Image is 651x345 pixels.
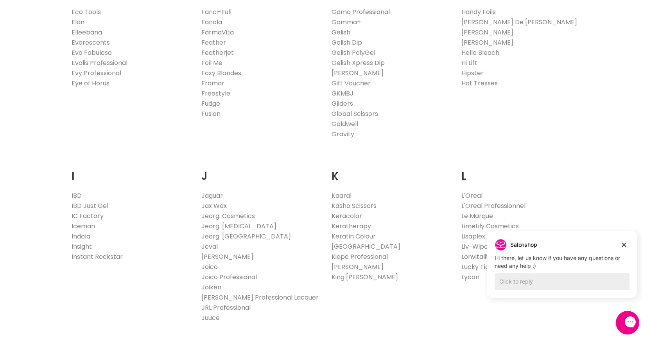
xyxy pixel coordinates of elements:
[332,191,352,200] a: Kaaral
[332,89,353,98] a: GKMBJ
[332,48,375,57] a: Gelish PolyGel
[332,109,378,118] a: Global Scissors
[461,232,485,241] a: Lisaplex
[461,273,479,282] a: Lycon
[461,158,580,184] h2: L
[201,109,221,118] a: Fusion
[201,232,291,241] a: Jeorg. [GEOGRAPHIC_DATA]
[201,28,234,37] a: FarmaVita
[332,242,400,251] a: [GEOGRAPHIC_DATA]
[332,79,371,88] a: Gift Voucher
[201,211,255,220] a: Jeorg. Cosmetics
[612,308,643,337] iframe: Gorgias live chat messenger
[461,242,488,251] a: Liv-Wipe
[201,58,222,67] a: Foil Me
[332,28,350,37] a: Gelish
[72,58,127,67] a: Evolis Professional
[72,18,84,27] a: Elan
[201,262,218,271] a: Joico
[72,28,102,37] a: Elleebana
[481,229,643,310] iframe: Gorgias live chat campaigns
[332,222,371,231] a: Keratherapy
[201,222,276,231] a: Jeorg. [MEDICAL_DATA]
[201,252,253,261] a: [PERSON_NAME]
[461,252,493,261] a: Lonvitalite
[461,211,493,220] a: Le Marque
[72,48,112,57] a: Evo Fabuloso
[72,211,104,220] a: IC Factory
[201,273,257,282] a: Joico Professional
[201,79,224,88] a: Framar
[201,191,223,200] a: Jaguar
[461,48,499,57] a: Hello Bleach
[72,232,90,241] a: Indola
[201,242,218,251] a: Jeval
[201,7,231,16] a: Fanci-Full
[332,262,384,271] a: [PERSON_NAME]
[201,303,251,312] a: JRL Professional
[201,48,234,57] a: Featherjet
[461,7,496,16] a: Handy Foils
[201,38,226,47] a: Feather
[332,7,390,16] a: Gama Professional
[72,201,108,210] a: IBD Just Gel
[72,191,82,200] a: IBD
[201,99,220,108] a: Fudge
[201,201,227,210] a: Jax Wax
[201,293,319,302] a: [PERSON_NAME] Professional Lacquer
[201,313,220,322] a: Juuce
[332,130,354,139] a: Gravity
[461,28,513,37] a: [PERSON_NAME]
[72,7,101,16] a: Eco Tools
[332,99,353,108] a: Gliders
[72,242,92,251] a: Insight
[461,18,577,27] a: [PERSON_NAME] De [PERSON_NAME]
[461,79,498,88] a: Hot Tresses
[461,222,519,231] a: LimeLily Cosmetics
[332,38,362,47] a: Gelish Dip
[332,273,398,282] a: King [PERSON_NAME]
[461,201,525,210] a: L'Oreal Professionnel
[72,69,121,78] a: Evy Professional
[332,69,384,78] a: [PERSON_NAME]
[332,18,361,27] a: Gamma+
[461,38,513,47] a: [PERSON_NAME]
[332,252,388,261] a: Kiepe Professional
[72,158,190,184] h2: I
[332,211,362,220] a: Keracolor
[201,18,222,27] a: Fanola
[201,69,241,78] a: Foxy Blondes
[461,191,482,200] a: L'Oreal
[72,222,95,231] a: Iceman
[332,119,358,128] a: Goldwell
[332,58,385,67] a: Gelish Xpress Dip
[72,252,123,261] a: Instant Rockstar
[201,89,230,98] a: Freestyle
[461,58,477,67] a: Hi Lift
[201,158,320,184] h2: J
[332,232,376,241] a: Keratin Colour
[461,262,496,271] a: Lucky Tiger
[201,283,221,292] a: Joiken
[72,79,109,88] a: Eye of Horus
[72,38,110,47] a: Everescents
[461,69,484,78] a: Hipster
[332,201,377,210] a: Kasho Scissors
[332,158,450,184] h2: K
